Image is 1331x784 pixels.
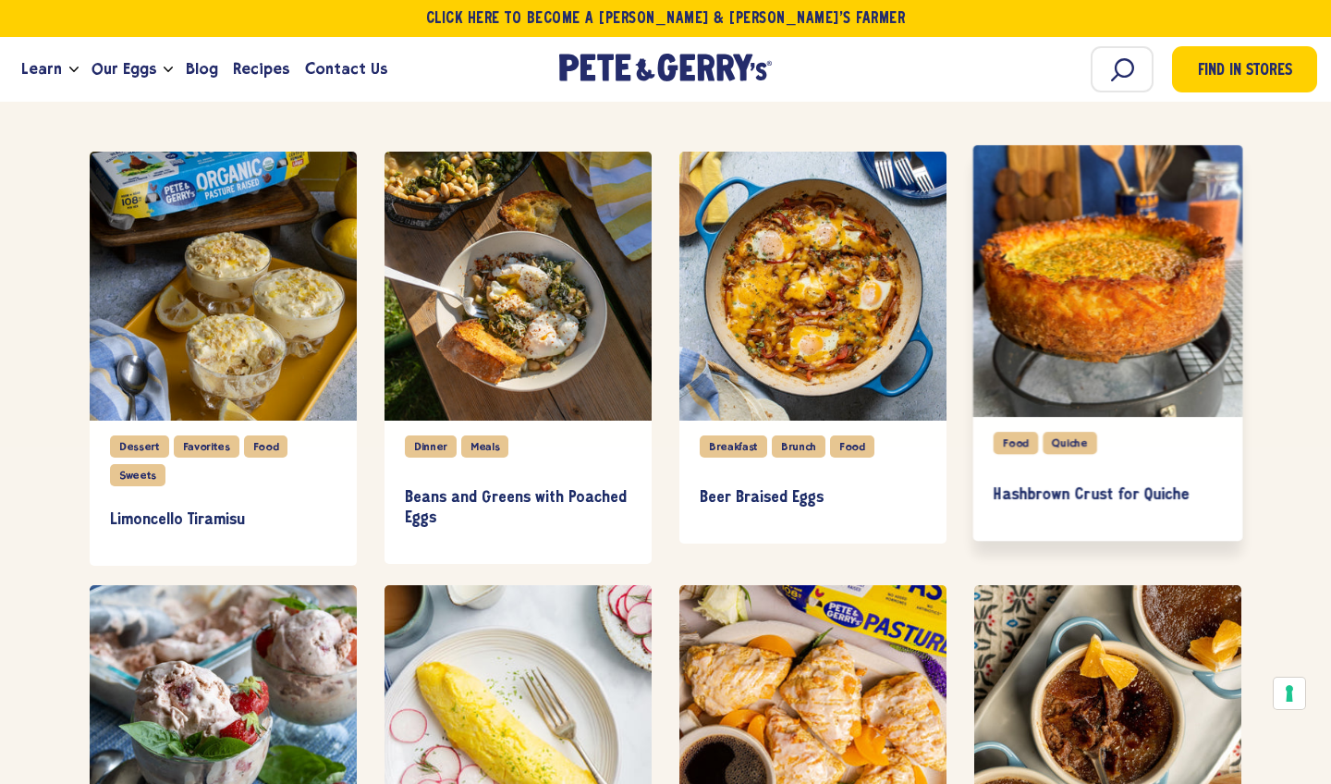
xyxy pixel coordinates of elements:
[405,472,631,545] a: Beans and Greens with Poached Eggs
[772,435,825,458] div: Brunch
[298,44,395,94] a: Contact Us
[21,57,62,80] span: Learn
[1091,46,1154,92] input: Search
[14,44,69,94] a: Learn
[700,472,926,525] a: Beer Braised Eggs
[994,469,1222,522] a: Hashbrown Crust for Quiche
[90,152,357,566] div: item
[84,44,164,94] a: Our Eggs
[405,435,457,458] div: Dinner
[974,152,1241,544] div: item
[164,67,173,73] button: Open the dropdown menu for Our Eggs
[679,152,946,544] div: item
[233,57,289,80] span: Recipes
[994,485,1222,506] h3: Hashbrown Crust for Quiche
[1043,432,1097,454] div: Quiche
[110,435,169,458] div: Dessert
[110,464,165,486] div: Sweets
[405,488,631,528] h3: Beans and Greens with Poached Eggs
[700,435,767,458] div: Breakfast
[1172,46,1317,92] a: Find in Stores
[110,510,336,531] h3: Limoncello Tiramisu
[830,435,874,458] div: Food
[69,67,79,73] button: Open the dropdown menu for Learn
[1198,59,1292,84] span: Find in Stores
[226,44,297,94] a: Recipes
[305,57,387,80] span: Contact Us
[1274,678,1305,709] button: Your consent preferences for tracking technologies
[178,44,226,94] a: Blog
[174,435,239,458] div: Favorites
[244,435,288,458] div: Food
[994,432,1038,454] div: Food
[700,488,926,508] h3: Beer Braised Eggs
[385,152,652,563] div: item
[110,494,336,547] a: Limoncello Tiramisu
[186,57,218,80] span: Blog
[461,435,508,458] div: Meals
[92,57,156,80] span: Our Eggs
